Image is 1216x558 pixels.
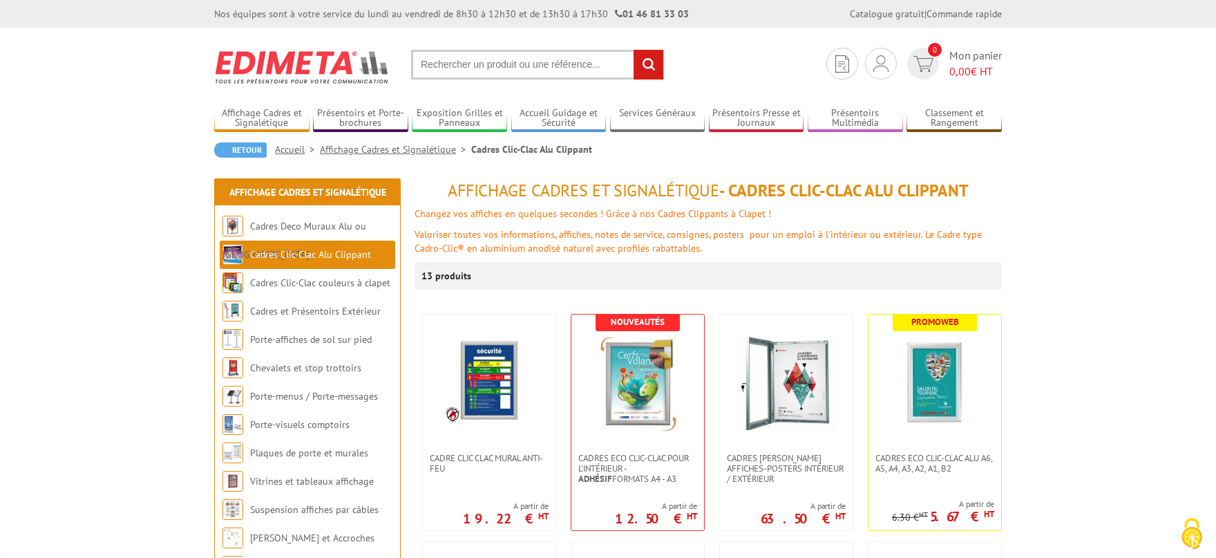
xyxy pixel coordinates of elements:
li: Cadres Clic-Clac Alu Clippant [471,142,592,156]
sup: HT [835,510,846,522]
a: Services Généraux [610,107,705,130]
sup: HT [919,510,928,519]
a: Classement et Rangement [906,107,1002,130]
b: Nouveautés [611,316,665,328]
button: Cookies (fenêtre modale) [1168,511,1216,558]
img: devis rapide [873,55,889,72]
img: Cookies (fenêtre modale) [1175,517,1209,551]
span: Cadre CLIC CLAC Mural ANTI-FEU [430,453,549,474]
span: A partir de [761,501,846,512]
a: Affichage Cadres et Signalétique [229,186,386,198]
span: A partir de [615,501,697,512]
a: Accueil Guidage et Sécurité [511,107,607,130]
font: Changez vos affiches en quelques secondes ! Grâce à nos Cadres Clippants à Clapet ! [415,207,771,220]
p: 63.50 € [761,514,846,523]
span: Cadres Eco Clic-Clac pour l'intérieur - formats A4 - A3 [578,453,697,484]
a: Cadres et Présentoirs Extérieur [250,305,381,317]
img: Plaques de porte et murales [222,443,243,463]
strong: 01 46 81 33 03 [615,8,689,20]
span: A partir de [892,499,994,510]
p: 19.22 € [463,514,549,523]
a: Porte-menus / Porte-messages [250,390,378,402]
img: devis rapide [913,56,933,72]
a: Cadre CLIC CLAC Mural ANTI-FEU [423,453,555,474]
a: Cadres Eco Clic-Clac pour l'intérieur -Adhésifformats A4 - A3 [571,453,704,484]
a: Affichage Cadres et Signalétique [214,107,310,130]
sup: HT [538,510,549,522]
span: Cadres [PERSON_NAME] affiches-posters intérieur / extérieur [727,453,846,484]
a: Exposition Grilles et Panneaux [412,107,507,130]
span: A partir de [463,501,549,512]
a: Commande rapide [927,8,1002,20]
img: Porte-visuels comptoirs [222,414,243,435]
p: 5.67 € [930,512,994,521]
a: Cadres [PERSON_NAME] affiches-posters intérieur / extérieur [720,453,853,484]
img: devis rapide [835,55,849,73]
a: Catalogue gratuit [850,8,924,20]
a: Plaques de porte et murales [250,447,368,459]
a: Cadres Clic-Clac couleurs à clapet [250,277,390,289]
a: Retour [214,142,267,158]
img: Porte-affiches de sol sur pied [222,329,243,350]
img: Cadres Deco Muraux Alu ou Bois [222,216,243,236]
span: Mon panier [949,48,1002,80]
p: 12.50 € [615,514,697,523]
img: Cadres vitrines affiches-posters intérieur / extérieur [738,335,835,432]
a: Chevalets et stop trottoirs [250,362,361,374]
img: Edimeta [214,41,390,93]
div: Nos équipes sont à votre service du lundi au vendredi de 8h30 à 12h30 et de 13h30 à 17h30 [214,7,689,21]
span: 0,00 [949,64,971,78]
font: Valoriser toutes vos informations, affiches, notes de service, consignes, posters pour un emploi ... [415,228,982,254]
input: Rechercher un produit ou une référence... [411,50,664,80]
a: devis rapide 0 Mon panier 0,00€ HT [904,48,1002,80]
img: Chevalets et stop trottoirs [222,357,243,378]
img: Cadre CLIC CLAC Mural ANTI-FEU [444,335,534,425]
input: rechercher [634,50,663,80]
a: Cadres Deco Muraux Alu ou [GEOGRAPHIC_DATA] [222,220,366,261]
img: Cadres et Présentoirs Extérieur [222,301,243,322]
sup: HT [687,510,697,522]
a: Cadres Clic-Clac Alu Clippant [250,248,371,261]
a: Accueil [275,143,320,156]
a: Vitrines et tableaux affichage [250,475,374,487]
img: Cimaises et Accroches tableaux [222,528,243,548]
img: Cadres Eco Clic-Clac pour l'intérieur - <strong>Adhésif</strong> formats A4 - A3 [589,335,686,432]
span: Affichage Cadres et Signalétique [448,180,719,201]
a: Présentoirs Presse et Journaux [709,107,804,130]
img: Cadres Eco Clic-Clac alu A6, A5, A4, A3, A2, A1, B2 [886,335,983,432]
a: Porte-affiches de sol sur pied [250,333,372,346]
h1: - Cadres Clic-Clac Alu Clippant [415,182,1002,200]
sup: HT [984,508,994,520]
b: Promoweb [911,316,959,328]
img: Suspension affiches par câbles [222,499,243,520]
a: Porte-visuels comptoirs [250,418,350,431]
strong: Adhésif [578,473,612,485]
a: Présentoirs et Porte-brochures [313,107,408,130]
div: | [850,7,1002,21]
span: € HT [949,64,1002,80]
a: Présentoirs Multimédia [808,107,903,130]
img: Vitrines et tableaux affichage [222,471,243,492]
p: 6.30 € [892,512,928,523]
a: Affichage Cadres et Signalétique [320,143,471,156]
a: Cadres Eco Clic-Clac alu A6, A5, A4, A3, A2, A1, B2 [868,453,1001,474]
a: Suspension affiches par câbles [250,503,379,516]
img: Cadres Clic-Clac couleurs à clapet [222,272,243,293]
img: Porte-menus / Porte-messages [222,386,243,407]
span: Cadres Eco Clic-Clac alu A6, A5, A4, A3, A2, A1, B2 [875,453,994,474]
p: 13 produits [421,262,473,290]
span: 0 [928,43,942,57]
